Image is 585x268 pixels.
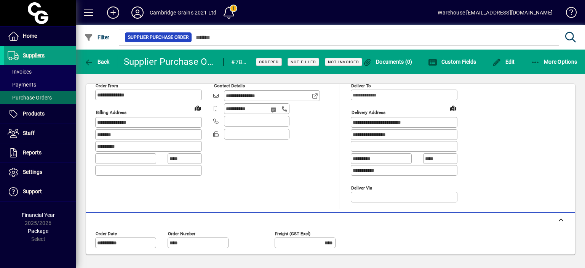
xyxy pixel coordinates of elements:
[275,231,310,236] mat-label: Freight (GST excl)
[84,59,110,65] span: Back
[231,56,246,68] div: #7820
[426,55,478,69] button: Custom Fields
[447,102,459,114] a: View on map
[192,102,204,114] a: View on map
[23,33,37,39] span: Home
[96,231,117,236] mat-label: Order date
[265,101,283,119] button: Send SMS
[529,55,579,69] button: More Options
[23,149,42,156] span: Reports
[82,55,112,69] button: Back
[328,59,359,64] span: Not Invoiced
[259,59,279,64] span: Ordered
[8,69,32,75] span: Invoices
[23,130,35,136] span: Staff
[4,65,76,78] a: Invoices
[4,104,76,124] a: Products
[8,95,52,101] span: Purchase Orders
[84,34,110,40] span: Filter
[438,6,553,19] div: Warehouse [EMAIL_ADDRESS][DOMAIN_NAME]
[4,78,76,91] a: Payments
[291,59,316,64] span: Not Filled
[150,6,216,19] div: Cambridge Grains 2021 Ltd
[363,59,412,65] span: Documents (0)
[4,163,76,182] a: Settings
[4,124,76,143] a: Staff
[4,182,76,201] a: Support
[82,30,112,44] button: Filter
[531,59,577,65] span: More Options
[361,55,414,69] button: Documents (0)
[124,56,216,68] div: Supplier Purchase Order
[560,2,575,26] a: Knowledge Base
[351,83,371,88] mat-label: Deliver To
[351,185,372,190] mat-label: Deliver via
[28,228,48,234] span: Package
[4,143,76,162] a: Reports
[492,59,515,65] span: Edit
[168,231,195,236] mat-label: Order number
[76,55,118,69] app-page-header-button: Back
[125,6,150,19] button: Profile
[23,52,45,58] span: Suppliers
[101,6,125,19] button: Add
[23,169,42,175] span: Settings
[4,91,76,104] a: Purchase Orders
[490,55,517,69] button: Edit
[22,212,55,218] span: Financial Year
[23,111,45,117] span: Products
[428,59,476,65] span: Custom Fields
[96,83,118,88] mat-label: Order from
[4,27,76,46] a: Home
[128,34,189,41] span: Supplier Purchase Order
[23,188,42,194] span: Support
[8,82,36,88] span: Payments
